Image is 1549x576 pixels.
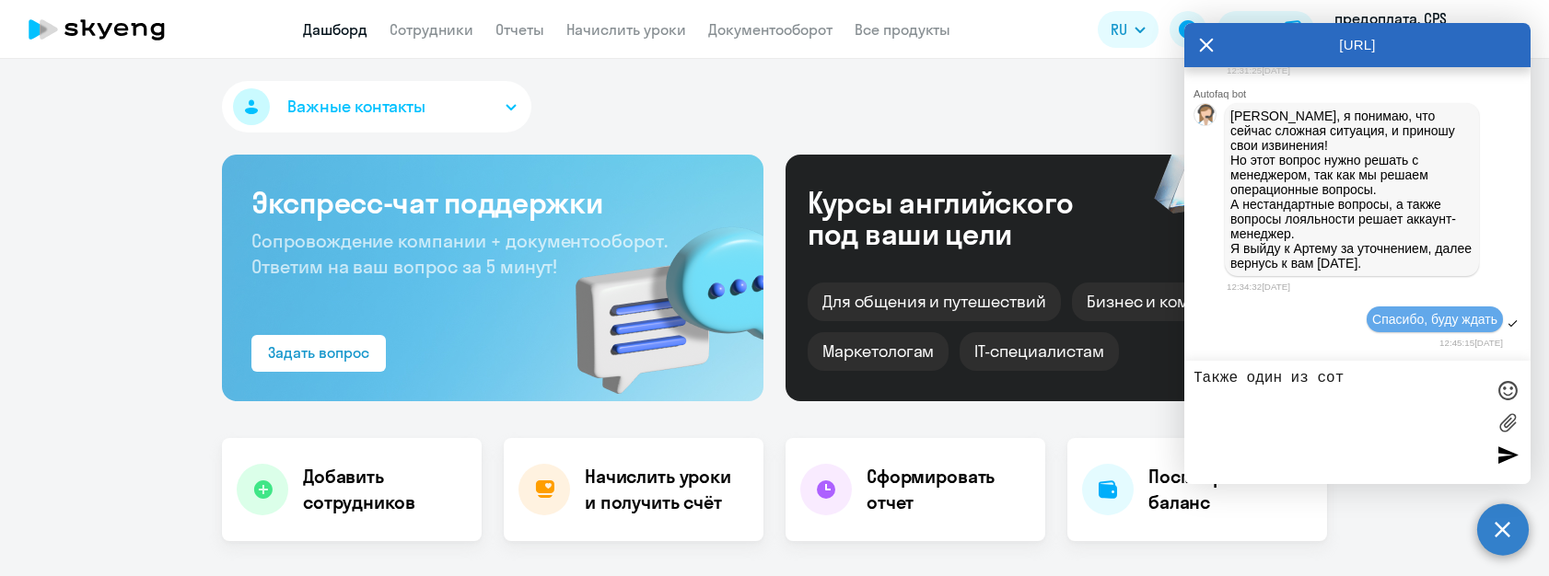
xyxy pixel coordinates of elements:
[708,20,833,39] a: Документооборот
[1230,109,1473,271] p: [PERSON_NAME], я понимаю, что сейчас сложная ситуация, и приношу свои извинения! Но этот вопрос н...
[1194,370,1485,475] textarea: Также один из сот
[1072,282,1291,321] div: Бизнес и командировки
[960,332,1118,371] div: IT-специалистам
[1217,11,1314,48] button: Балансbalance
[855,20,950,39] a: Все продукты
[1229,18,1277,40] div: Баланс
[808,332,949,371] div: Маркетологам
[1194,88,1531,99] div: Autofaq bot
[495,20,544,39] a: Отчеты
[808,187,1123,249] div: Курсы английского под ваши цели
[222,81,531,132] button: Важные контакты
[585,464,745,515] h4: Начислить уроки и получить счёт
[268,341,369,363] div: Задать вопрос
[1439,338,1503,348] time: 12:45:15[DATE]
[808,282,1061,321] div: Для общения и путешествий
[287,95,425,119] span: Важные контакты
[390,20,473,39] a: Сотрудники
[566,20,686,39] a: Начислить уроки
[1325,7,1533,52] button: предоплата, CPS SOLUTIONS OÜ
[1334,7,1506,52] p: предоплата, CPS SOLUTIONS OÜ
[303,20,367,39] a: Дашборд
[1494,409,1521,436] label: Лимит 10 файлов
[1194,104,1217,131] img: bot avatar
[1111,18,1127,40] span: RU
[251,184,734,221] h3: Экспресс-чат поддержки
[867,464,1031,515] h4: Сформировать отчет
[1098,11,1159,48] button: RU
[303,464,467,515] h4: Добавить сотрудников
[251,335,386,372] button: Задать вопрос
[1227,282,1290,292] time: 12:34:32[DATE]
[1372,312,1497,327] span: Спасибо, буду ждать
[1285,20,1303,39] img: balance
[251,229,668,278] span: Сопровождение компании + документооборот. Ответим на ваш вопрос за 5 минут!
[1227,65,1290,75] time: 12:31:25[DATE]
[549,194,763,401] img: bg-img
[1148,464,1312,515] h4: Посмотреть баланс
